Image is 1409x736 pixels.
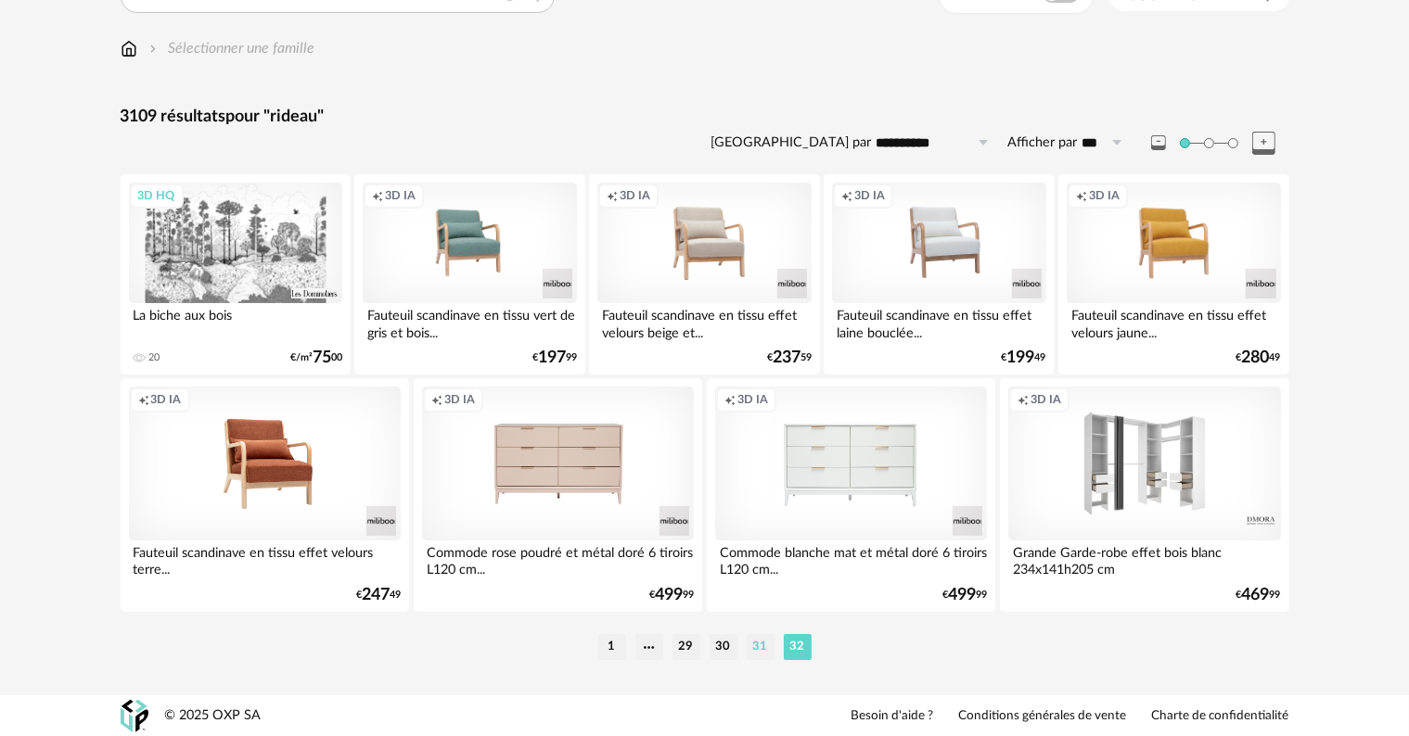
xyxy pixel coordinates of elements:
[948,589,976,602] span: 499
[121,174,351,374] a: 3D HQ La biche aux bois 20 €/m²7500
[1031,392,1061,407] span: 3D IA
[121,378,410,611] a: Creation icon 3D IA Fauteuil scandinave en tissu effet velours terre... €24749
[649,589,694,602] div: € 99
[130,184,184,208] div: 3D HQ
[538,351,566,364] span: 197
[532,351,577,364] div: € 99
[747,634,775,660] li: 31
[707,378,996,611] a: Creation icon 3D IA Commode blanche mat et métal doré 6 tiroirs L120 cm... €49999
[841,188,852,203] span: Creation icon
[620,188,650,203] span: 3D IA
[121,38,137,59] img: svg+xml;base64,PHN2ZyB3aWR0aD0iMTYiIGhlaWdodD0iMTciIHZpZXdCb3g9IjAgMCAxNiAxNyIgZmlsbD0ibm9uZSIgeG...
[444,392,475,407] span: 3D IA
[597,303,811,340] div: Fauteuil scandinave en tissu effet velours beige et...
[151,392,182,407] span: 3D IA
[1242,351,1270,364] span: 280
[362,589,390,602] span: 247
[1002,351,1046,364] div: € 49
[363,303,576,340] div: Fauteuil scandinave en tissu vert de gris et bois...
[431,392,442,407] span: Creation icon
[385,188,416,203] span: 3D IA
[1152,708,1289,725] a: Charte de confidentialité
[121,700,148,732] img: OXP
[146,38,160,59] img: svg+xml;base64,PHN2ZyB3aWR0aD0iMTYiIGhlaWdodD0iMTYiIHZpZXdCb3g9IjAgMCAxNiAxNiIgZmlsbD0ibm9uZSIgeG...
[607,188,618,203] span: Creation icon
[1236,589,1281,602] div: € 99
[1067,303,1280,340] div: Fauteuil scandinave en tissu effet velours jaune...
[1018,392,1029,407] span: Creation icon
[711,134,872,152] label: [GEOGRAPHIC_DATA] par
[1242,589,1270,602] span: 469
[715,540,988,577] div: Commode blanche mat et métal doré 6 tiroirs L120 cm...
[773,351,801,364] span: 237
[138,392,149,407] span: Creation icon
[165,707,262,725] div: © 2025 OXP SA
[146,38,315,59] div: Sélectionner une famille
[149,351,160,364] div: 20
[313,351,331,364] span: 75
[356,589,401,602] div: € 49
[1008,540,1281,577] div: Grande Garde-robe effet bois blanc 234x141h205 cm
[767,351,812,364] div: € 59
[1000,378,1289,611] a: Creation icon 3D IA Grande Garde-robe effet bois blanc 234x141h205 cm €46999
[1058,174,1288,374] a: Creation icon 3D IA Fauteuil scandinave en tissu effet velours jaune... €28049
[1007,351,1035,364] span: 199
[710,634,737,660] li: 30
[824,174,1054,374] a: Creation icon 3D IA Fauteuil scandinave en tissu effet laine bouclée... €19949
[226,108,325,125] span: pour "rideau"
[942,589,987,602] div: € 99
[372,188,383,203] span: Creation icon
[121,107,1289,128] div: 3109 résultats
[589,174,819,374] a: Creation icon 3D IA Fauteuil scandinave en tissu effet velours beige et... €23759
[1008,134,1078,152] label: Afficher par
[598,634,626,660] li: 1
[129,303,342,340] div: La biche aux bois
[672,634,700,660] li: 29
[422,540,695,577] div: Commode rose poudré et métal doré 6 tiroirs L120 cm...
[737,392,768,407] span: 3D IA
[724,392,736,407] span: Creation icon
[655,589,683,602] span: 499
[354,174,584,374] a: Creation icon 3D IA Fauteuil scandinave en tissu vert de gris et bois... €19799
[129,540,402,577] div: Fauteuil scandinave en tissu effet velours terre...
[1089,188,1120,203] span: 3D IA
[832,303,1045,340] div: Fauteuil scandinave en tissu effet laine bouclée...
[852,708,934,725] a: Besoin d'aide ?
[959,708,1127,725] a: Conditions générales de vente
[290,351,342,364] div: €/m² 00
[1076,188,1087,203] span: Creation icon
[414,378,703,611] a: Creation icon 3D IA Commode rose poudré et métal doré 6 tiroirs L120 cm... €49999
[784,634,812,660] li: 32
[1236,351,1281,364] div: € 49
[854,188,885,203] span: 3D IA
